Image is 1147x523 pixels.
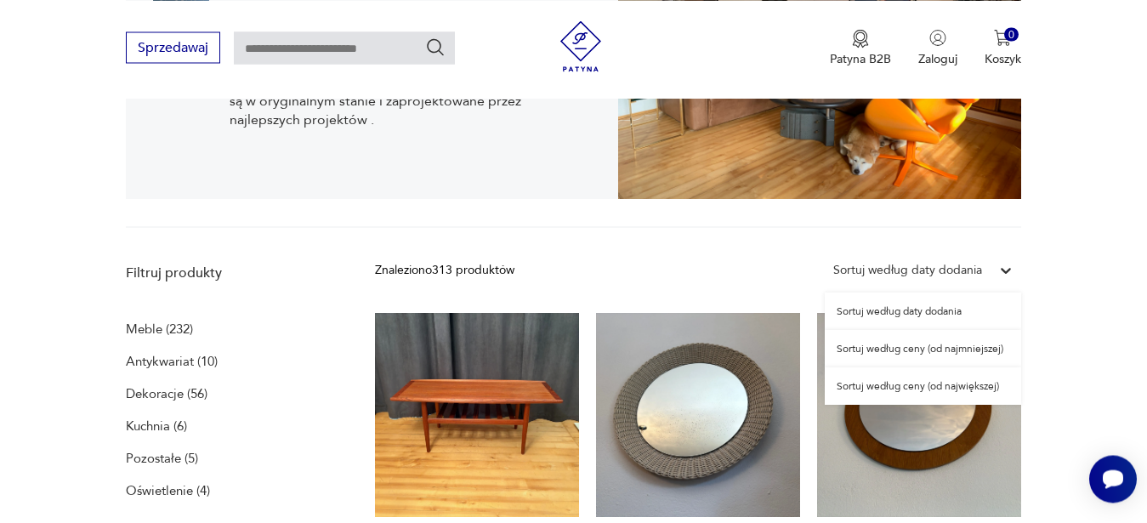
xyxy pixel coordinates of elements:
img: Ikona koszyka [994,29,1011,46]
a: Oświetlenie (4) [126,479,210,503]
button: Szukaj [425,37,446,57]
div: Sortuj według ceny (od najmniejszej) [825,330,1021,367]
p: Patyna B2B [830,50,891,66]
a: Antykwariat (10) [126,350,218,373]
iframe: Smartsupp widget button [1089,455,1137,503]
a: Pozostałe (5) [126,446,198,470]
img: Ikona medalu [852,29,869,48]
img: Patyna - sklep z meblami i dekoracjami vintage [555,20,606,71]
a: Ikona medaluPatyna B2B [830,29,891,66]
img: Ikonka użytkownika [929,29,946,46]
div: Sortuj według ceny (od największej) [825,367,1021,405]
button: 0Koszyk [985,29,1021,66]
div: Znaleziono 313 produktów [375,261,514,280]
p: Filtruj produkty [126,264,334,282]
button: Zaloguj [918,29,957,66]
a: Kuchnia (6) [126,414,187,438]
div: 0 [1004,27,1019,42]
a: Sprzedawaj [126,43,220,54]
a: Dekoracje (56) [126,382,207,406]
a: Meble (232) [126,317,193,341]
p: Koszyk [985,50,1021,66]
p: Zaloguj [918,50,957,66]
button: Patyna B2B [830,29,891,66]
div: Sortuj według daty dodania [833,261,982,280]
button: Sprzedawaj [126,31,220,63]
div: Sortuj według daty dodania [825,293,1021,330]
